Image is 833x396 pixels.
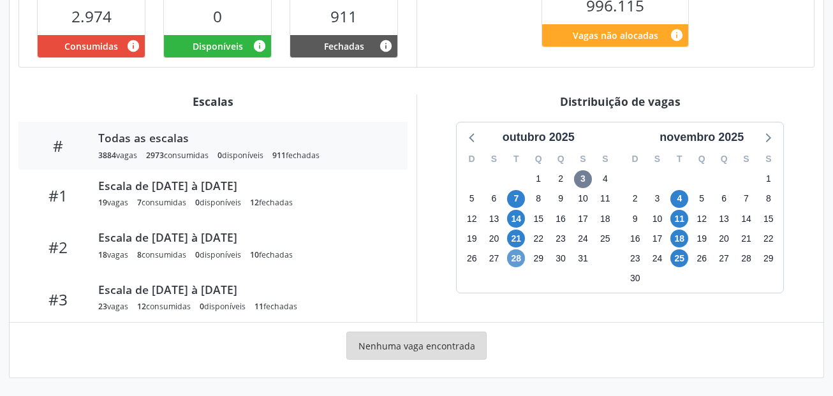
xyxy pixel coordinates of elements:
span: quinta-feira, 9 de outubro de 2025 [552,190,570,208]
div: fechadas [272,150,320,161]
span: terça-feira, 18 de novembro de 2025 [670,230,688,247]
span: quinta-feira, 6 de novembro de 2025 [715,190,733,208]
div: novembro 2025 [654,129,749,146]
span: Consumidas [64,40,118,53]
span: sábado, 11 de outubro de 2025 [596,190,614,208]
span: quarta-feira, 29 de outubro de 2025 [529,249,547,267]
div: Escala de [DATE] à [DATE] [98,230,390,244]
span: domingo, 12 de outubro de 2025 [463,210,481,228]
div: #2 [27,238,89,256]
span: domingo, 16 de novembro de 2025 [626,230,644,247]
div: Q [550,149,572,169]
div: vagas [98,249,128,260]
div: fechadas [250,249,293,260]
span: quinta-feira, 30 de outubro de 2025 [552,249,570,267]
i: Vagas alocadas e sem marcações associadas [253,39,267,53]
div: fechadas [254,301,297,312]
span: quarta-feira, 19 de novembro de 2025 [693,230,711,247]
span: quarta-feira, 5 de novembro de 2025 [693,190,711,208]
div: vagas [98,197,128,208]
span: terça-feira, 4 de novembro de 2025 [670,190,688,208]
span: 7 [137,197,142,208]
span: 11 [254,301,263,312]
div: D [624,149,646,169]
span: domingo, 30 de novembro de 2025 [626,270,644,288]
div: T [668,149,691,169]
div: S [757,149,779,169]
span: segunda-feira, 3 de novembro de 2025 [649,190,667,208]
div: Distribuição de vagas [426,94,815,108]
span: domingo, 5 de outubro de 2025 [463,190,481,208]
span: sábado, 4 de outubro de 2025 [596,170,614,188]
i: Quantidade de vagas restantes do teto de vagas [670,28,684,42]
span: 0 [217,150,222,161]
span: sexta-feira, 17 de outubro de 2025 [574,210,592,228]
span: 18 [98,249,107,260]
span: sexta-feira, 28 de novembro de 2025 [737,249,755,267]
span: sábado, 22 de novembro de 2025 [760,230,778,247]
span: quarta-feira, 1 de outubro de 2025 [529,170,547,188]
div: Q [713,149,735,169]
span: terça-feira, 21 de outubro de 2025 [507,230,525,247]
span: domingo, 2 de novembro de 2025 [626,190,644,208]
span: 8 [137,249,142,260]
div: # [27,136,89,155]
span: sábado, 1 de novembro de 2025 [760,170,778,188]
span: segunda-feira, 27 de outubro de 2025 [485,249,503,267]
span: terça-feira, 11 de novembro de 2025 [670,210,688,228]
div: disponíveis [200,301,246,312]
span: sexta-feira, 14 de novembro de 2025 [737,210,755,228]
span: Disponíveis [193,40,243,53]
span: sexta-feira, 10 de outubro de 2025 [574,190,592,208]
i: Vagas alocadas que possuem marcações associadas [126,39,140,53]
div: D [461,149,483,169]
span: domingo, 19 de outubro de 2025 [463,230,481,247]
span: 2973 [146,150,164,161]
span: terça-feira, 7 de outubro de 2025 [507,190,525,208]
span: domingo, 23 de novembro de 2025 [626,249,644,267]
div: Escalas [18,94,408,108]
div: consumidas [137,249,186,260]
div: S [572,149,594,169]
span: 911 [272,150,286,161]
span: terça-feira, 14 de outubro de 2025 [507,210,525,228]
span: segunda-feira, 13 de outubro de 2025 [485,210,503,228]
div: disponíveis [217,150,263,161]
span: quarta-feira, 12 de novembro de 2025 [693,210,711,228]
span: quinta-feira, 23 de outubro de 2025 [552,230,570,247]
span: quarta-feira, 8 de outubro de 2025 [529,190,547,208]
span: 911 [330,6,357,27]
span: 0 [200,301,204,312]
div: consumidas [137,197,186,208]
span: sexta-feira, 31 de outubro de 2025 [574,249,592,267]
span: 2.974 [71,6,112,27]
span: 23 [98,301,107,312]
span: sexta-feira, 7 de novembro de 2025 [737,190,755,208]
span: 0 [195,197,200,208]
span: sábado, 8 de novembro de 2025 [760,190,778,208]
div: vagas [98,150,137,161]
span: domingo, 9 de novembro de 2025 [626,210,644,228]
div: S [735,149,758,169]
i: Vagas alocadas e sem marcações associadas que tiveram sua disponibilidade fechada [379,39,393,53]
span: Fechadas [324,40,364,53]
span: sábado, 15 de novembro de 2025 [760,210,778,228]
div: T [505,149,527,169]
div: Escala de [DATE] à [DATE] [98,282,390,297]
div: #3 [27,290,89,309]
div: S [594,149,616,169]
div: outubro 2025 [498,129,580,146]
span: 0 [195,249,200,260]
span: quarta-feira, 22 de outubro de 2025 [529,230,547,247]
div: #1 [27,186,89,205]
span: segunda-feira, 17 de novembro de 2025 [649,230,667,247]
span: terça-feira, 25 de novembro de 2025 [670,249,688,267]
span: sábado, 18 de outubro de 2025 [596,210,614,228]
div: Escala de [DATE] à [DATE] [98,179,390,193]
div: Todas as escalas [98,131,390,145]
div: Q [527,149,550,169]
span: 0 [213,6,222,27]
span: quinta-feira, 13 de novembro de 2025 [715,210,733,228]
span: 3884 [98,150,116,161]
span: segunda-feira, 20 de outubro de 2025 [485,230,503,247]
